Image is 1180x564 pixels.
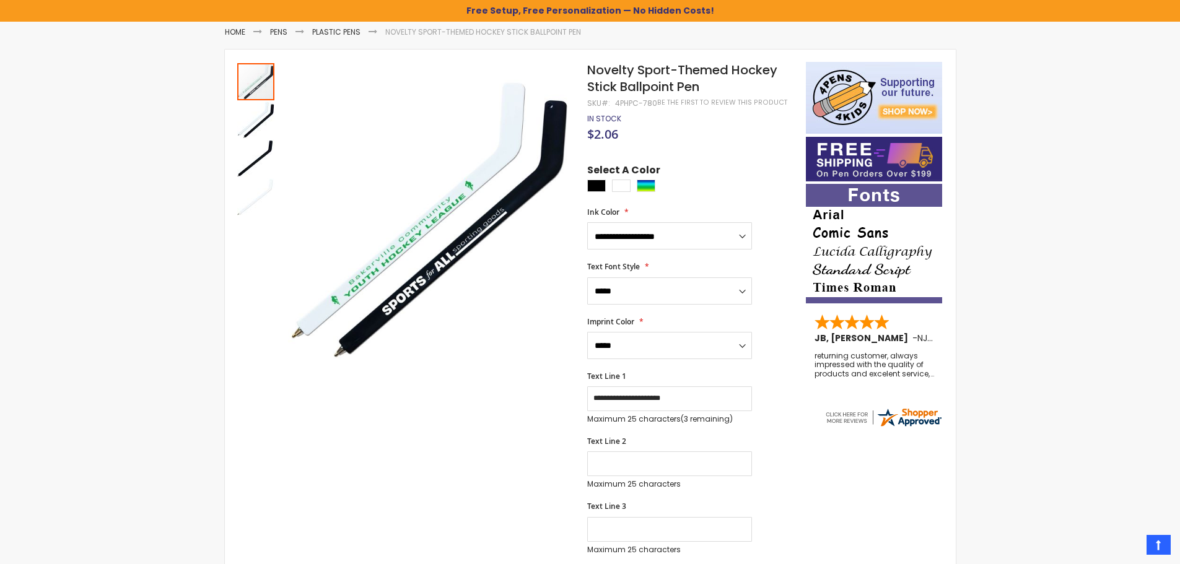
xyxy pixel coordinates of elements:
img: Free shipping on orders over $199 [806,137,942,181]
p: Maximum 25 characters [587,414,752,424]
img: 4pens 4 kids [806,62,942,134]
div: Novelty Sport-Themed Hockey Stick Ballpoint Pen [237,177,274,215]
img: Novelty Sport-Themed Hockey Stick Ballpoint Pen [237,102,274,139]
li: Novelty Sport-Themed Hockey Stick Ballpoint Pen [385,27,581,37]
span: Novelty Sport-Themed Hockey Stick Ballpoint Pen [587,61,777,95]
div: 4PHPC-780 [615,98,657,108]
a: Pens [270,27,287,37]
a: 4pens.com certificate URL [824,420,943,431]
a: Home [225,27,245,37]
span: NJ [917,332,933,344]
div: Assorted [637,180,655,192]
div: Novelty Sport-Themed Hockey Stick Ballpoint Pen [237,62,276,100]
iframe: Google Customer Reviews [1078,531,1180,564]
img: 4pens.com widget logo [824,406,943,428]
span: Text Line 1 [587,371,626,381]
span: $2.06 [587,126,618,142]
div: White [612,180,631,192]
p: Maximum 25 characters [587,545,752,555]
a: Plastic Pens [312,27,361,37]
span: Text Font Style [587,261,640,272]
span: Text Line 2 [587,436,626,446]
strong: SKU [587,98,610,108]
span: In stock [587,113,621,124]
img: Novelty Sport-Themed Hockey Stick Ballpoint Pen [288,80,571,363]
div: Novelty Sport-Themed Hockey Stick Ballpoint Pen [237,100,276,139]
span: JB, [PERSON_NAME] [815,332,912,344]
span: (3 remaining) [681,414,733,424]
span: - , [912,332,1020,344]
span: Select A Color [587,163,660,180]
div: Black [587,180,606,192]
div: Novelty Sport-Themed Hockey Stick Ballpoint Pen [237,139,276,177]
p: Maximum 25 characters [587,479,752,489]
img: Novelty Sport-Themed Hockey Stick Ballpoint Pen [237,178,274,215]
a: Be the first to review this product [657,98,787,107]
span: Imprint Color [587,316,634,327]
img: Novelty Sport-Themed Hockey Stick Ballpoint Pen [237,140,274,177]
div: returning customer, always impressed with the quality of products and excelent service, will retu... [815,352,935,378]
span: Ink Color [587,207,619,217]
img: font-personalization-examples [806,184,942,303]
span: Text Line 3 [587,501,626,511]
div: Availability [587,114,621,124]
